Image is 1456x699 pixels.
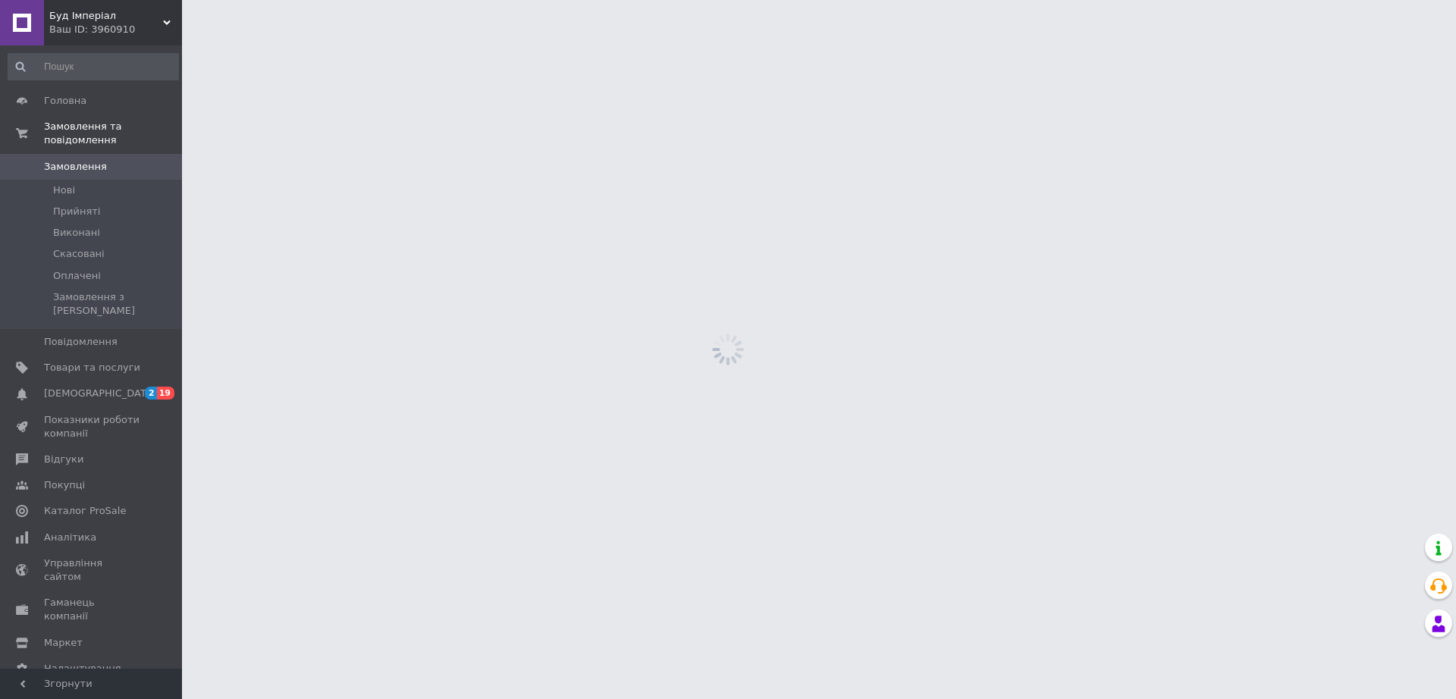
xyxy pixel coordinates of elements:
span: Відгуки [44,453,83,466]
span: Товари та послуги [44,361,140,375]
span: Оплачені [53,269,101,283]
span: Управління сайтом [44,556,140,584]
span: Буд Імперіал [49,9,163,23]
span: Нові [53,183,75,197]
span: 19 [157,387,174,400]
span: Каталог ProSale [44,504,126,518]
span: Замовлення [44,160,107,174]
span: Аналітика [44,531,96,544]
input: Пошук [8,53,179,80]
span: Повідомлення [44,335,118,349]
span: [DEMOGRAPHIC_DATA] [44,387,156,400]
span: Головна [44,94,86,108]
span: 2 [145,387,157,400]
span: Скасовані [53,247,105,261]
div: Ваш ID: 3960910 [49,23,182,36]
span: Покупці [44,478,85,492]
span: Виконані [53,226,100,240]
span: Замовлення та повідомлення [44,120,182,147]
span: Гаманець компанії [44,596,140,623]
span: Прийняті [53,205,100,218]
span: Замовлення з [PERSON_NAME] [53,290,177,318]
span: Налаштування [44,662,121,675]
span: Маркет [44,636,83,650]
span: Показники роботи компанії [44,413,140,440]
